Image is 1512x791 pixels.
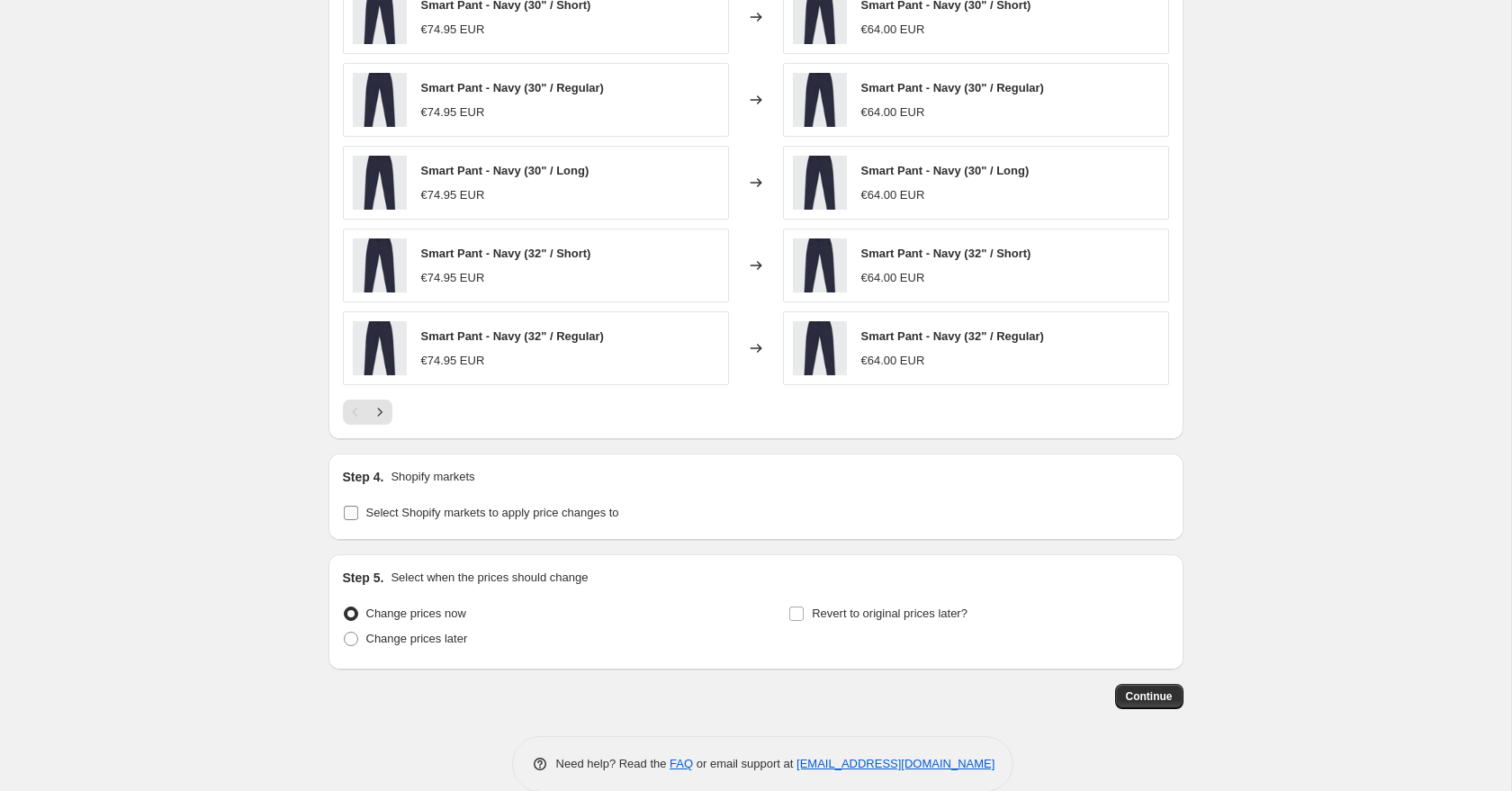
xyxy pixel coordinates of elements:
[421,22,485,36] span: €74.95 EUR
[793,238,847,292] img: 5391536119683_1-min_80x.jpg
[1115,684,1183,709] button: Continue
[421,271,485,284] span: €74.95 EUR
[353,238,407,292] img: 5391536119683_1-min_80x.jpg
[366,506,619,519] span: Select Shopify markets to apply price changes to
[353,321,407,375] img: 5391536119683_1-min_80x.jpg
[861,164,1030,177] span: Smart Pant - Navy (30" / Long)
[861,271,925,284] span: €64.00 EUR
[861,105,925,119] span: €64.00 EUR
[421,247,591,260] span: Smart Pant - Navy (32" / Short)
[421,329,604,343] span: Smart Pant - Navy (32" / Regular)
[353,73,407,127] img: 5391536119683_1-min_80x.jpg
[793,156,847,210] img: 5391536119683_1-min_80x.jpg
[793,73,847,127] img: 5391536119683_1-min_80x.jpg
[812,607,967,620] span: Revert to original prices later?
[421,105,485,119] span: €74.95 EUR
[421,354,485,367] span: €74.95 EUR
[343,400,392,425] nav: Pagination
[343,468,384,486] h2: Step 4.
[343,569,384,587] h2: Step 5.
[1126,689,1173,704] span: Continue
[421,81,604,94] span: Smart Pant - Navy (30" / Regular)
[556,757,670,770] span: Need help? Read the
[366,632,468,645] span: Change prices later
[353,156,407,210] img: 5391536119683_1-min_80x.jpg
[861,22,925,36] span: €64.00 EUR
[391,569,588,587] p: Select when the prices should change
[796,757,994,770] a: [EMAIL_ADDRESS][DOMAIN_NAME]
[861,188,925,202] span: €64.00 EUR
[670,757,693,770] a: FAQ
[693,757,796,770] span: or email support at
[861,247,1031,260] span: Smart Pant - Navy (32" / Short)
[861,354,925,367] span: €64.00 EUR
[421,188,485,202] span: €74.95 EUR
[367,400,392,425] button: Next
[861,329,1044,343] span: Smart Pant - Navy (32" / Regular)
[391,468,474,486] p: Shopify markets
[421,164,589,177] span: Smart Pant - Navy (30" / Long)
[793,321,847,375] img: 5391536119683_1-min_80x.jpg
[366,607,466,620] span: Change prices now
[861,81,1044,94] span: Smart Pant - Navy (30" / Regular)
